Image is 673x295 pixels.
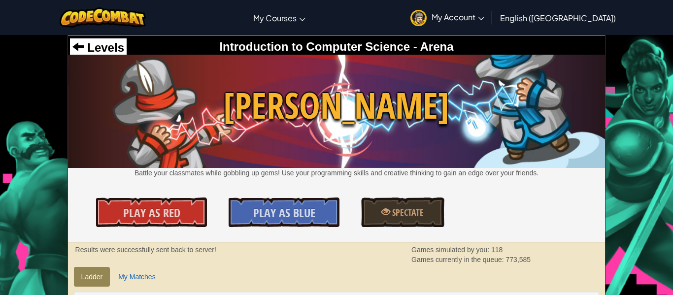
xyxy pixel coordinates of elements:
span: - Arena [410,40,453,53]
span: Introduction to Computer Science [219,40,410,53]
span: Spectate [390,206,424,219]
a: My Courses [248,4,310,31]
img: Wakka Maul [68,55,606,168]
span: [PERSON_NAME] [68,80,606,131]
span: 773,585 [506,256,531,263]
span: Play As Red [123,205,180,221]
span: My Account [432,12,484,22]
p: Battle your classmates while gobbling up gems! Use your programming skills and creative thinking ... [68,168,606,178]
a: Levels [72,41,124,54]
span: 118 [491,246,503,254]
span: Levels [84,41,124,54]
span: English ([GEOGRAPHIC_DATA]) [500,13,616,23]
span: Games currently in the queue: [411,256,505,263]
span: Play As Blue [253,205,315,221]
a: Spectate [361,197,444,227]
strong: Results were successfully sent back to server! [75,246,216,254]
img: avatar [410,10,427,26]
a: My Account [405,2,489,33]
a: English ([GEOGRAPHIC_DATA]) [495,4,621,31]
span: My Courses [253,13,297,23]
a: My Matches [111,267,163,287]
span: Games simulated by you: [411,246,491,254]
a: Ladder [74,267,110,287]
img: CodeCombat logo [60,7,146,28]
